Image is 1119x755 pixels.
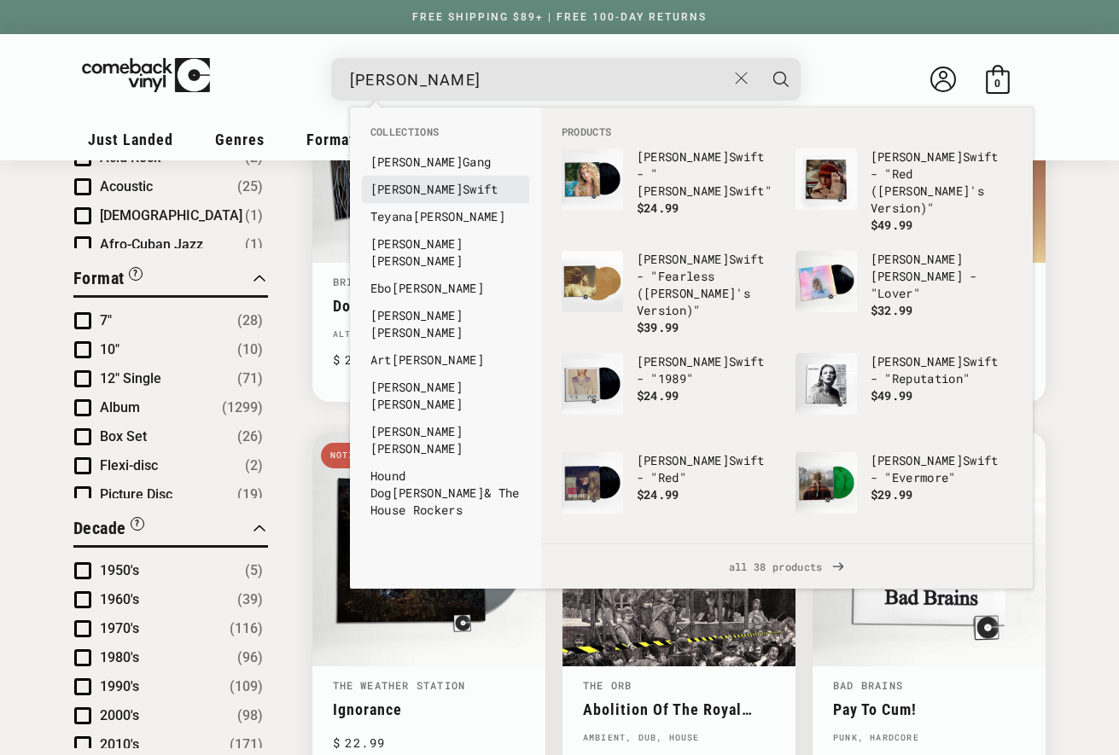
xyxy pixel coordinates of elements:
div: Search [331,58,801,101]
span: Just Landed [88,131,173,148]
li: products: Taylor Swift - "Taylor Swift" [553,140,787,239]
div: View All [541,543,1033,589]
li: Collections [362,125,529,148]
span: 1960's [100,591,139,607]
a: Taylor Swift - "Reputation" [PERSON_NAME]Swift - "Reputation" $49.99 [796,353,1012,435]
a: [PERSON_NAME]Gang [370,154,521,171]
a: Pay To Cum! [833,700,1025,718]
a: Taylor Swift - "Red (Taylor's Version)" [PERSON_NAME]Swift - "Red ([PERSON_NAME]'s Version)" $49.99 [796,148,1012,234]
span: Number of products: (5) [245,560,263,581]
p: Swift - "Reputation" [871,353,1012,387]
span: Acoustic [100,178,153,195]
span: Number of products: (1) [245,235,263,255]
span: Number of products: (171) [230,735,263,755]
img: Taylor Swift - "Reputation" [796,353,857,415]
a: Abolition Of The Royal Familia ([MEDICAL_DATA] Mixes) [583,700,775,718]
span: [DEMOGRAPHIC_DATA] [100,207,242,224]
span: 1970's [100,620,139,636]
a: FREE SHIPPING $89+ | FREE 100-DAY RETURNS [395,11,724,23]
p: Swift - "Evermore" [871,452,1012,486]
img: Taylor Swift - "Taylor Swift" [562,148,623,210]
span: Decade [73,518,126,538]
span: Number of products: (96) [237,648,263,668]
p: [PERSON_NAME] - "Lover" [871,251,1012,302]
span: 10" [100,341,119,357]
li: collections: Johnnie Taylor [362,302,529,346]
span: Genres [215,131,265,148]
p: Swift - " Swift" [637,148,778,200]
img: Taylor Swift - "1989" [562,353,623,415]
span: Picture Disc [100,486,172,502]
span: Number of products: (25) [237,177,263,197]
span: 1950's [100,562,139,578]
span: Album [100,399,140,415]
a: Bad Brains [833,678,903,692]
a: all 38 products [541,544,1033,589]
span: Number of products: (98) [237,706,263,726]
li: products: Taylor Swift - "Red (Taylor's Version)" [787,140,1021,242]
span: 1980's [100,649,139,665]
a: Hound Dog[PERSON_NAME]& The House Rockers [370,468,521,519]
a: [PERSON_NAME][PERSON_NAME] [370,379,521,413]
a: Taylor Swift - "Taylor Swift" [PERSON_NAME]Swift - "[PERSON_NAME]Swift" $24.99 [562,148,778,230]
a: Taylor Swift - "Red" [PERSON_NAME]Swift - "Red" $24.99 [562,452,778,534]
span: Number of products: (116) [230,619,263,639]
span: Number of products: (28) [237,311,263,331]
b: [PERSON_NAME] [637,452,729,468]
span: Box Set [100,428,147,444]
img: Taylor Swift - "Lover" [796,251,857,312]
span: Number of products: (26) [237,427,263,447]
span: Number of products: (1) [245,206,263,226]
b: [PERSON_NAME] [370,396,463,412]
span: 1990's [100,678,139,694]
b: [PERSON_NAME] [370,181,463,197]
span: $24.99 [637,486,679,502]
img: Taylor Swift - "Fearless (Taylor's Version)" [562,251,623,312]
b: [PERSON_NAME] [413,208,505,224]
b: [PERSON_NAME] [637,148,729,165]
span: all 38 products [555,544,1019,589]
span: Formats [306,131,363,148]
b: [PERSON_NAME] [392,280,484,296]
a: [PERSON_NAME][PERSON_NAME] [370,235,521,270]
p: Swift - "Fearless ( 's Version)" [637,251,778,319]
span: 12" Single [100,370,161,386]
b: [PERSON_NAME] [871,353,963,369]
li: products: Taylor Swift - "Red" [553,444,787,543]
b: [PERSON_NAME] [637,353,729,369]
a: Down In The Weeds, Where The World Once Was [333,297,525,315]
li: products: Taylor Swift - "Speak Now (Taylor's Version)" [787,543,1021,662]
li: collections: James Taylor [362,374,529,418]
a: [PERSON_NAME]Swift [370,181,521,198]
span: Number of products: (39) [237,589,263,610]
b: [PERSON_NAME] [877,183,970,199]
a: Taylor Swift - "Lover" [PERSON_NAME][PERSON_NAME] - "Lover" $32.99 [796,251,1012,333]
li: products: Taylor Swift - "Lover" [787,242,1021,341]
li: Products [553,125,1021,140]
span: Number of products: (71) [237,369,263,389]
li: products: Taylor Swift - "Folklore" [553,543,787,642]
a: Taylor Swift - "Fearless (Taylor's Version)" [PERSON_NAME]Swift - "Fearless ([PERSON_NAME]'s Vers... [562,251,778,336]
span: Number of products: (2) [245,456,263,476]
img: Taylor Swift - "Red (Taylor's Version)" [796,148,857,210]
li: collections: Cecil Taylor [362,230,529,275]
input: When autocomplete results are available use up and down arrows to review and enter to select [350,62,726,97]
span: Number of products: (109) [230,677,263,697]
b: [PERSON_NAME] [871,251,963,267]
li: products: Taylor Swift - "Fearless (Taylor's Version)" [553,242,787,345]
b: [PERSON_NAME] [392,485,484,501]
b: [PERSON_NAME] [370,253,463,269]
a: Taylor Swift - "1989" [PERSON_NAME]Swift - "1989" $24.99 [562,353,778,435]
a: [PERSON_NAME][PERSON_NAME] [370,423,521,457]
p: Swift - "1989" [637,353,778,387]
span: $49.99 [871,217,913,233]
li: products: Taylor Swift - "1989" [553,345,787,444]
button: Filter by Format [73,265,143,295]
a: The Weather Station [333,678,466,692]
li: collections: Joanne Shaw Taylor [362,418,529,462]
b: [PERSON_NAME] [871,452,963,468]
b: [PERSON_NAME] [637,183,729,199]
a: Ebo[PERSON_NAME] [370,280,521,297]
b: [PERSON_NAME] [637,251,729,267]
li: products: Taylor Swift - "Evermore" [787,444,1021,543]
